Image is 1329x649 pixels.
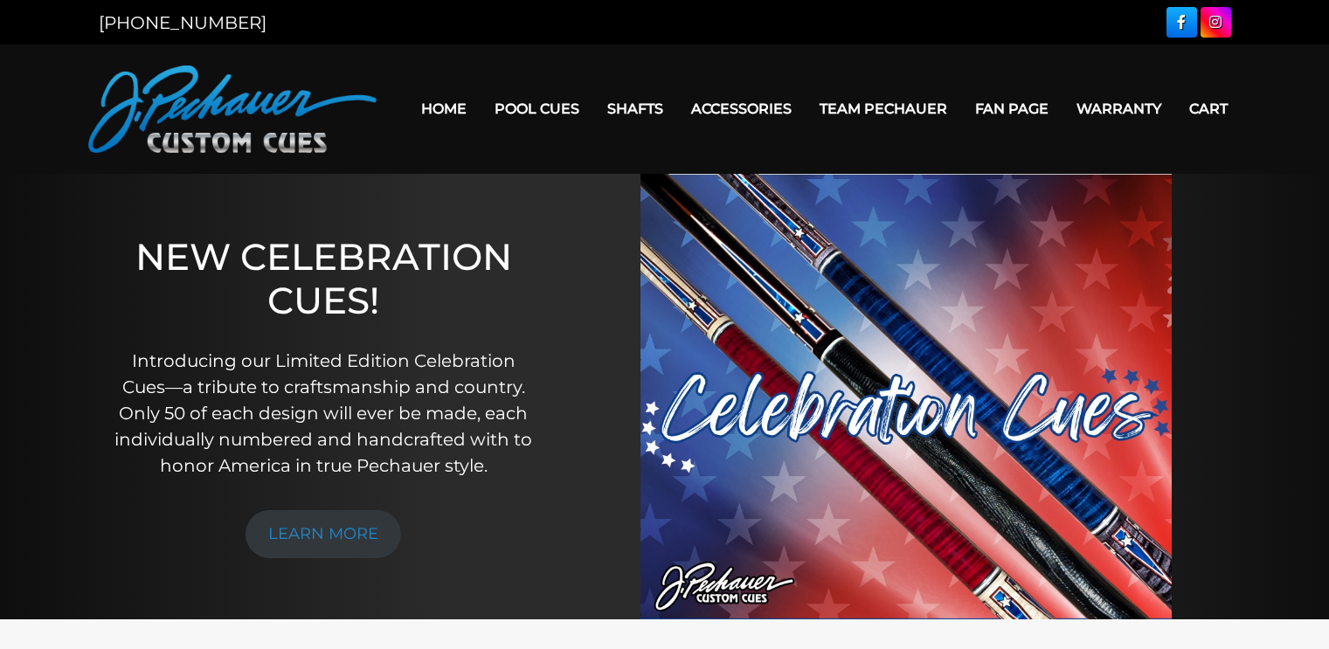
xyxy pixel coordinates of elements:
p: Introducing our Limited Edition Celebration Cues—a tribute to craftsmanship and country. Only 50 ... [108,348,538,479]
a: LEARN MORE [246,510,401,558]
img: Pechauer Custom Cues [88,66,377,153]
a: Pool Cues [481,86,593,131]
a: Team Pechauer [806,86,961,131]
a: Shafts [593,86,677,131]
h1: NEW CELEBRATION CUES! [108,235,538,323]
a: Fan Page [961,86,1063,131]
a: Accessories [677,86,806,131]
a: Home [407,86,481,131]
a: [PHONE_NUMBER] [99,12,266,33]
a: Warranty [1063,86,1175,131]
a: Cart [1175,86,1242,131]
